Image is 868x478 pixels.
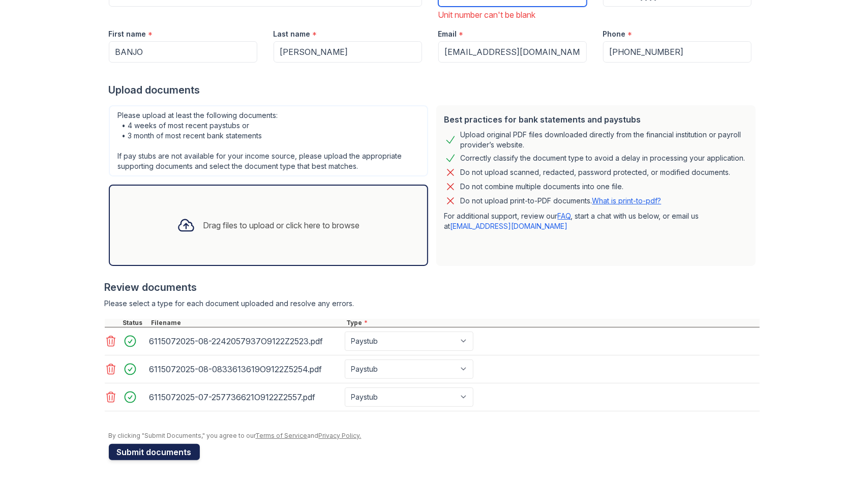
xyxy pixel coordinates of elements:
button: Submit documents [109,444,200,460]
a: Privacy Policy. [319,432,362,439]
div: Review documents [105,280,760,294]
div: Do not upload scanned, redacted, password protected, or modified documents. [461,166,731,178]
a: Terms of Service [256,432,308,439]
div: Correctly classify the document type to avoid a delay in processing your application. [461,152,745,164]
div: 6115072025-07-257736621O9122Z2557.pdf [149,389,341,405]
div: Drag files to upload or click here to browse [203,219,360,231]
div: Please upload at least the following documents: • 4 weeks of most recent paystubs or • 3 month of... [109,105,428,176]
div: Do not combine multiple documents into one file. [461,181,624,193]
label: Phone [603,29,626,39]
a: [EMAIL_ADDRESS][DOMAIN_NAME] [451,222,568,230]
p: For additional support, review our , start a chat with us below, or email us at [444,211,747,231]
label: Last name [274,29,311,39]
div: 6115072025-08-2242057937O9122Z2523.pdf [149,333,341,349]
div: Filename [149,319,345,327]
div: Status [121,319,149,327]
p: Do not upload print-to-PDF documents. [461,196,662,206]
div: Best practices for bank statements and paystubs [444,113,747,126]
label: Email [438,29,457,39]
a: What is print-to-pdf? [592,196,662,205]
div: Upload original PDF files downloaded directly from the financial institution or payroll provider’... [461,130,747,150]
div: Please select a type for each document uploaded and resolve any errors. [105,298,760,309]
label: First name [109,29,146,39]
div: 6115072025-08-0833613619O9122Z5254.pdf [149,361,341,377]
div: Upload documents [109,83,760,97]
div: By clicking "Submit Documents," you agree to our and [109,432,760,440]
div: Type [345,319,760,327]
a: FAQ [558,212,571,220]
div: Unit number can't be blank [438,9,587,21]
